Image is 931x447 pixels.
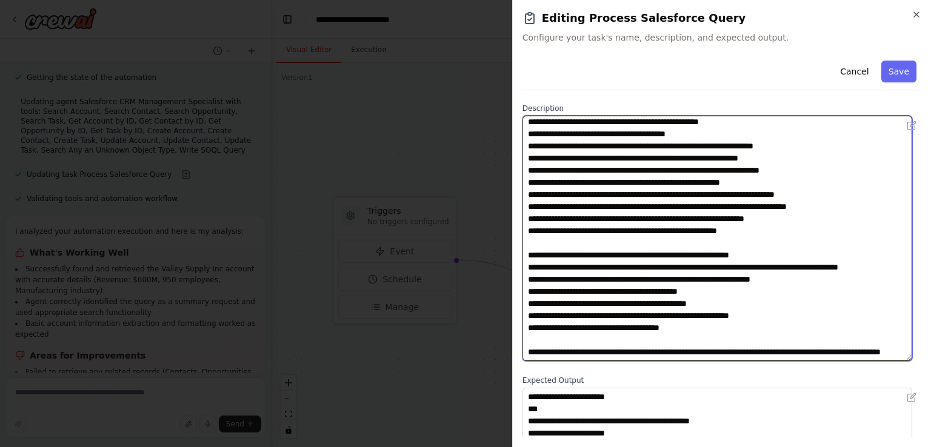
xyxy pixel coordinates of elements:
button: Open in editor [904,390,919,405]
button: Save [881,61,916,82]
h2: Editing Process Salesforce Query [522,10,921,27]
button: Open in editor [904,118,919,133]
span: Configure your task's name, description, and expected output. [522,31,921,44]
label: Description [522,104,921,113]
label: Expected Output [522,376,921,385]
button: Cancel [833,61,876,82]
